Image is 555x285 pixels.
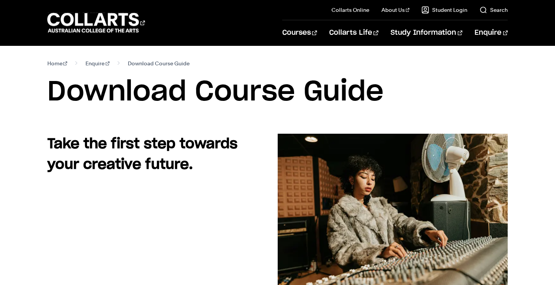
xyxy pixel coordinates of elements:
a: Collarts Online [331,6,369,14]
a: Enquire [475,20,508,45]
a: Courses [282,20,317,45]
a: Home [47,58,68,69]
a: Student Login [421,6,467,14]
div: Go to homepage [47,12,145,34]
a: Collarts Life [329,20,378,45]
a: Enquire [85,58,109,69]
a: Search [479,6,508,14]
a: Study Information [391,20,462,45]
span: Download Course Guide [128,58,190,69]
a: About Us [381,6,410,14]
strong: Take the first step towards your creative future. [47,137,238,172]
h1: Download Course Guide [47,75,508,109]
